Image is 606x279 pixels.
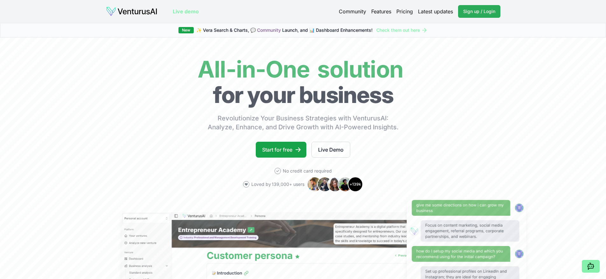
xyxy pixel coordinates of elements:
a: Features [371,8,391,15]
a: Latest updates [418,8,453,15]
a: Community [339,8,366,15]
img: Avatar 1 [307,177,322,192]
a: Live demo [173,8,199,15]
a: Sign up / Login [458,5,500,18]
img: Avatar 4 [338,177,353,192]
a: Start for free [256,142,306,158]
img: Avatar 3 [327,177,343,192]
a: Pricing [396,8,413,15]
img: Avatar 2 [317,177,332,192]
div: New [178,27,194,33]
a: Community [257,27,281,33]
img: logo [106,6,157,17]
a: Live Demo [311,142,350,158]
span: Sign up / Login [463,8,495,15]
span: ✨ Vera Search & Charts, 💬 Launch, and 📊 Dashboard Enhancements! [196,27,373,33]
a: Check them out here [376,27,428,33]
